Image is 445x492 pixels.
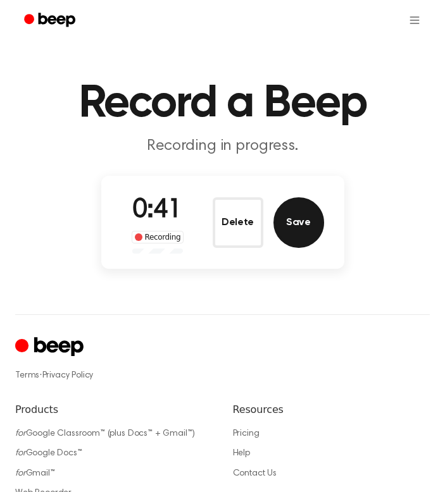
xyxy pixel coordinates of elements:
a: Beep [15,8,87,33]
button: Open menu [399,5,430,35]
button: Save Audio Record [273,197,324,248]
h6: Resources [233,402,430,417]
span: 0:41 [132,197,183,224]
a: Cruip [15,335,87,360]
div: · [15,369,430,382]
h1: Record a Beep [15,81,430,126]
a: forGoogle Classroom™ (plus Docs™ + Gmail™) [15,429,195,438]
div: Recording [132,231,184,243]
i: for [15,449,26,458]
h6: Products [15,402,213,417]
a: forGmail™ [15,469,55,478]
i: for [15,469,26,478]
a: Contact Us [233,469,277,478]
p: Recording in progress. [15,137,430,156]
a: forGoogle Docs™ [15,449,82,458]
i: for [15,429,26,438]
a: Pricing [233,429,260,438]
a: Privacy Policy [42,371,94,380]
a: Terms [15,371,39,380]
a: Help [233,449,250,458]
button: Delete Audio Record [213,197,263,248]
